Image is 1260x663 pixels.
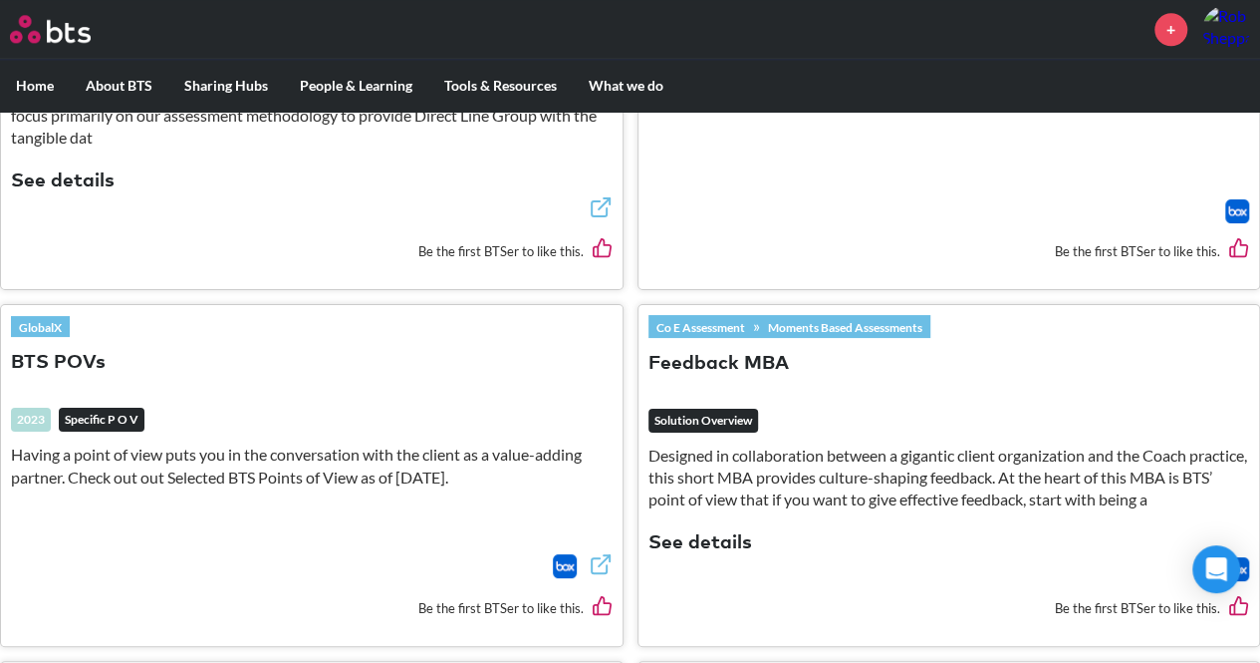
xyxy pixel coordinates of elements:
img: Rob Sheppard [1202,5,1250,53]
a: Moments Based Assessments [760,316,930,338]
div: 2023 [11,408,51,432]
label: About BTS [70,60,168,112]
div: » [648,315,930,337]
p: Having a point of view puts you in the conversation with the client as a value-adding partner. Ch... [11,444,613,489]
a: GlobalX [11,316,70,338]
a: + [1154,13,1187,46]
label: Sharing Hubs [168,60,284,112]
button: BTS POVs [11,350,106,377]
label: People & Learning [284,60,428,112]
em: Solution Overview [648,409,758,433]
button: See details [648,530,752,557]
em: Specific P O V [59,408,144,432]
label: Tools & Resources [428,60,573,112]
label: What we do [573,60,679,112]
img: Box logo [553,554,577,578]
p: Designed in collaboration between a gigantic client organization and the Coach practice, this sho... [648,445,1250,511]
button: Feedback MBA [648,351,789,378]
a: Go home [10,15,127,43]
div: Be the first BTSer to like this. [648,581,1250,636]
div: Be the first BTSer to like this. [11,223,613,278]
div: Open Intercom Messenger [1192,545,1240,593]
a: Profile [1202,5,1250,53]
a: External link [589,552,613,581]
a: Download file from Box [1225,199,1249,223]
img: BTS Logo [10,15,91,43]
a: Download file from Box [553,554,577,578]
button: See details [11,168,115,195]
a: External link [589,195,613,224]
div: Be the first BTSer to like this. [648,223,1250,278]
a: Co E Assessment [648,316,753,338]
div: Be the first BTSer to like this. [11,581,613,636]
img: Box logo [1225,199,1249,223]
